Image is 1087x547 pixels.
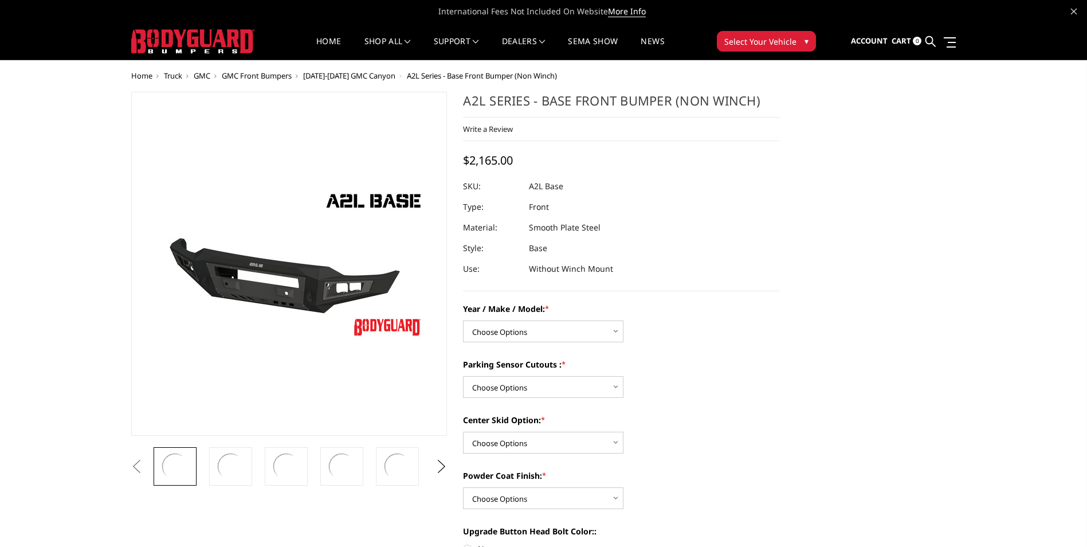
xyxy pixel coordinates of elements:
[529,217,601,238] dd: Smooth Plate Steel
[502,37,546,60] a: Dealers
[463,259,520,279] dt: Use:
[215,451,246,482] img: A2L Series - Base Front Bumper (Non Winch)
[463,470,779,482] label: Powder Coat Finish:
[529,176,563,197] dd: A2L Base
[892,26,921,57] a: Cart 0
[159,451,191,482] img: A2L Series - Base Front Bumper (Non Winch)
[434,37,479,60] a: Support
[851,26,888,57] a: Account
[463,197,520,217] dt: Type:
[463,217,520,238] dt: Material:
[529,259,613,279] dd: Without Winch Mount
[463,525,779,537] label: Upgrade Button Head Bolt Color::
[270,451,302,482] img: A2L Series - Base Front Bumper (Non Winch)
[433,458,450,475] button: Next
[326,451,358,482] img: A2L Series - Base Front Bumper (Non Winch)
[131,29,254,53] img: BODYGUARD BUMPERS
[463,176,520,197] dt: SKU:
[724,36,796,48] span: Select Your Vehicle
[194,71,210,81] a: GMC
[641,37,664,60] a: News
[407,71,557,81] span: A2L Series - Base Front Bumper (Non Winch)
[851,36,888,46] span: Account
[463,414,779,426] label: Center Skid Option:
[463,303,779,315] label: Year / Make / Model:
[131,92,448,436] a: A2L Series - Base Front Bumper (Non Winch)
[913,37,921,45] span: 0
[222,71,292,81] a: GMC Front Bumpers
[303,71,395,81] a: [DATE]-[DATE] GMC Canyon
[131,71,152,81] a: Home
[568,37,618,60] a: SEMA Show
[382,451,413,482] img: A2L Series - Base Front Bumper (Non Winch)
[128,458,146,475] button: Previous
[364,37,411,60] a: shop all
[146,183,432,345] img: A2L Series - Base Front Bumper (Non Winch)
[463,153,513,168] span: $2,165.00
[529,197,549,217] dd: Front
[892,36,911,46] span: Cart
[463,124,513,134] a: Write a Review
[463,92,779,118] h1: A2L Series - Base Front Bumper (Non Winch)
[608,6,646,17] a: More Info
[316,37,341,60] a: Home
[717,31,816,52] button: Select Your Vehicle
[805,35,809,47] span: ▾
[529,238,547,259] dd: Base
[463,238,520,259] dt: Style:
[463,358,779,370] label: Parking Sensor Cutouts :
[164,71,182,81] a: Truck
